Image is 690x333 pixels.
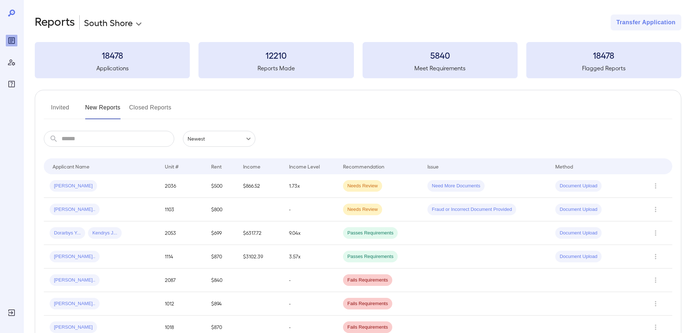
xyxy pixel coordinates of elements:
div: FAQ [6,78,17,90]
td: $6317.72 [237,221,283,245]
span: [PERSON_NAME].. [50,300,100,307]
span: Document Upload [555,253,602,260]
td: 9.04x [283,221,337,245]
td: $699 [205,221,237,245]
td: 1114 [159,245,205,269]
td: 2087 [159,269,205,292]
button: Row Actions [650,180,661,192]
h3: 12210 [198,49,354,61]
span: Kendrys J... [88,230,122,237]
h3: 18478 [526,49,681,61]
td: $870 [205,245,237,269]
p: South Shore [84,17,133,28]
div: Recommendation [343,162,384,171]
span: [PERSON_NAME].. [50,277,100,284]
div: Applicant Name [53,162,89,171]
div: Manage Users [6,57,17,68]
div: Income Level [289,162,320,171]
button: Row Actions [650,204,661,215]
button: Transfer Application [611,14,681,30]
td: $894 [205,292,237,316]
span: Need More Documents [427,183,485,190]
td: 1.73x [283,174,337,198]
div: Rent [211,162,223,171]
span: [PERSON_NAME].. [50,253,100,260]
span: Fails Requirements [343,324,392,331]
h5: Flagged Reports [526,64,681,72]
td: $3102.39 [237,245,283,269]
td: - [283,198,337,221]
span: Needs Review [343,183,382,190]
td: 2036 [159,174,205,198]
div: Log Out [6,307,17,319]
span: Dorarbys Y... [50,230,85,237]
div: Method [555,162,573,171]
span: Fraud or Incorrect Document Provided [427,206,516,213]
td: $840 [205,269,237,292]
span: Fails Requirements [343,277,392,284]
span: Document Upload [555,230,602,237]
h3: 5840 [363,49,518,61]
button: Invited [44,102,76,119]
button: Row Actions [650,227,661,239]
td: - [283,292,337,316]
button: Row Actions [650,274,661,286]
button: Closed Reports [129,102,172,119]
span: [PERSON_NAME].. [50,206,100,213]
td: 1103 [159,198,205,221]
div: Unit # [165,162,179,171]
h2: Reports [35,14,75,30]
td: $866.52 [237,174,283,198]
div: Issue [427,162,439,171]
h5: Reports Made [198,64,354,72]
span: Document Upload [555,183,602,190]
div: Income [243,162,260,171]
td: 1012 [159,292,205,316]
button: Row Actions [650,321,661,333]
h3: 18478 [35,49,190,61]
button: New Reports [85,102,121,119]
span: Needs Review [343,206,382,213]
summary: 18478Applications12210Reports Made5840Meet Requirements18478Flagged Reports [35,42,681,78]
td: 3.57x [283,245,337,269]
td: $500 [205,174,237,198]
span: Fails Requirements [343,300,392,307]
td: $800 [205,198,237,221]
h5: Applications [35,64,190,72]
td: - [283,269,337,292]
span: Document Upload [555,206,602,213]
h5: Meet Requirements [363,64,518,72]
span: Passes Requirements [343,230,398,237]
div: Reports [6,35,17,46]
button: Row Actions [650,298,661,309]
td: 2053 [159,221,205,245]
div: Newest [183,131,255,147]
span: [PERSON_NAME] [50,324,97,331]
span: [PERSON_NAME] [50,183,97,190]
button: Row Actions [650,251,661,262]
span: Passes Requirements [343,253,398,260]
